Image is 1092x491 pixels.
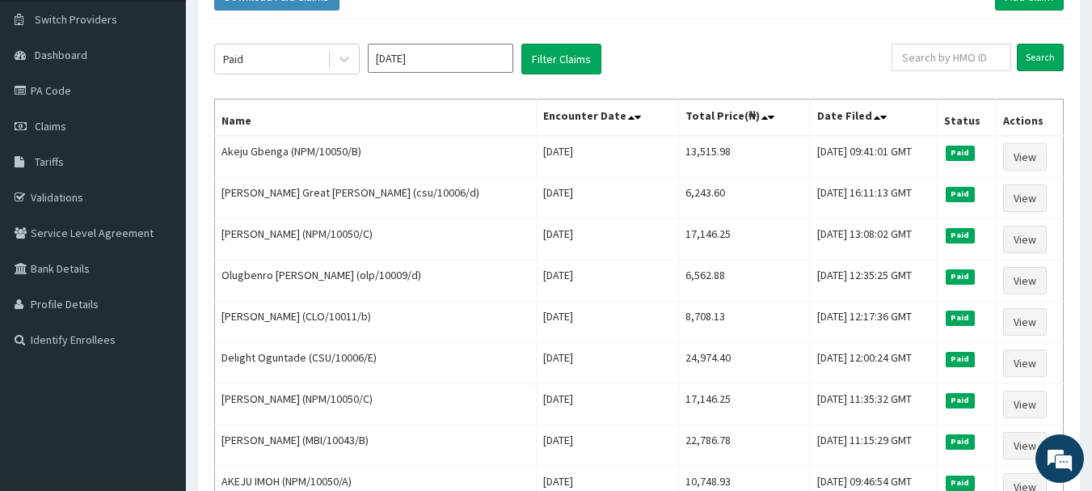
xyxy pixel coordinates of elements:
[223,51,243,67] div: Paid
[678,302,810,343] td: 8,708.13
[1003,143,1047,171] a: View
[536,99,678,137] th: Encounter Date
[810,384,937,425] td: [DATE] 11:35:32 GMT
[946,352,975,366] span: Paid
[35,154,64,169] span: Tariffs
[215,302,537,343] td: [PERSON_NAME] (CLO/10011/b)
[946,187,975,201] span: Paid
[1003,432,1047,459] a: View
[810,302,937,343] td: [DATE] 12:17:36 GMT
[215,136,537,178] td: Akeju Gbenga (NPM/10050/B)
[810,260,937,302] td: [DATE] 12:35:25 GMT
[536,219,678,260] td: [DATE]
[678,260,810,302] td: 6,562.88
[1003,349,1047,377] a: View
[678,136,810,178] td: 13,515.98
[35,12,117,27] span: Switch Providers
[946,434,975,449] span: Paid
[678,219,810,260] td: 17,146.25
[810,99,937,137] th: Date Filed
[678,178,810,219] td: 6,243.60
[265,8,304,47] div: Minimize live chat window
[536,343,678,384] td: [DATE]
[536,384,678,425] td: [DATE]
[946,311,975,325] span: Paid
[1003,391,1047,418] a: View
[946,393,975,408] span: Paid
[678,384,810,425] td: 17,146.25
[215,343,537,384] td: Delight Oguntade (CSU/10006/E)
[94,144,223,307] span: We're online!
[946,476,975,490] span: Paid
[810,343,937,384] td: [DATE] 12:00:24 GMT
[996,99,1063,137] th: Actions
[946,228,975,243] span: Paid
[1003,267,1047,294] a: View
[30,81,65,121] img: d_794563401_company_1708531726252_794563401
[946,269,975,284] span: Paid
[937,99,996,137] th: Status
[215,260,537,302] td: Olugbenro [PERSON_NAME] (olp/10009/d)
[536,302,678,343] td: [DATE]
[35,48,87,62] span: Dashboard
[678,425,810,467] td: 22,786.78
[536,260,678,302] td: [DATE]
[8,323,308,379] textarea: Type your message and hit 'Enter'
[35,119,66,133] span: Claims
[215,178,537,219] td: [PERSON_NAME] Great [PERSON_NAME] (csu/10006/d)
[215,99,537,137] th: Name
[1003,308,1047,336] a: View
[892,44,1011,71] input: Search by HMO ID
[1017,44,1064,71] input: Search
[536,425,678,467] td: [DATE]
[678,343,810,384] td: 24,974.40
[810,136,937,178] td: [DATE] 09:41:01 GMT
[84,91,272,112] div: Chat with us now
[368,44,513,73] input: Select Month and Year
[946,146,975,160] span: Paid
[536,178,678,219] td: [DATE]
[215,219,537,260] td: [PERSON_NAME] (NPM/10050/C)
[1003,184,1047,212] a: View
[810,219,937,260] td: [DATE] 13:08:02 GMT
[215,384,537,425] td: [PERSON_NAME] (NPM/10050/C)
[678,99,810,137] th: Total Price(₦)
[1003,226,1047,253] a: View
[521,44,601,74] button: Filter Claims
[536,136,678,178] td: [DATE]
[810,425,937,467] td: [DATE] 11:15:29 GMT
[215,425,537,467] td: [PERSON_NAME] (MBI/10043/B)
[810,178,937,219] td: [DATE] 16:11:13 GMT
